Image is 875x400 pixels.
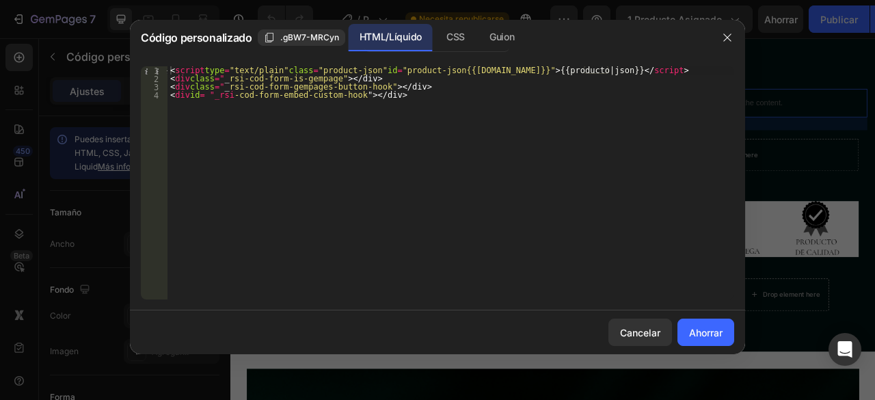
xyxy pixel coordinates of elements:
[177,67,250,78] div: Drop element here
[154,75,159,84] font: 2
[492,320,642,332] p: or 4 interest-free payments of $15.00 with
[677,321,750,332] div: Drop element here
[453,207,799,278] img: Captura-de-pantalla-2025-07-31-005515.png
[141,31,252,44] font: Código personalizado
[360,31,422,42] font: HTML/Líquido
[829,333,861,366] div: Abrir Intercom Messenger
[461,31,633,46] p: Seguro y natural
[489,31,514,42] font: Guion
[154,91,159,101] font: 4
[689,327,723,338] font: Ahorrar
[608,319,672,346] button: Cancelar
[280,32,339,42] font: .gBW7-MRCyn
[598,143,671,154] div: Drop element here
[154,66,159,76] font: 1
[461,5,633,20] p: Resultados en pocas semanas
[446,31,465,42] font: CSS
[677,319,734,346] button: Ahorrar
[620,327,660,338] font: Cancelar
[258,29,345,46] button: .gBW7-MRCyn
[154,83,159,92] font: 3
[442,75,810,90] p: Publish the page to see the content.
[459,45,517,57] div: Custom Code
